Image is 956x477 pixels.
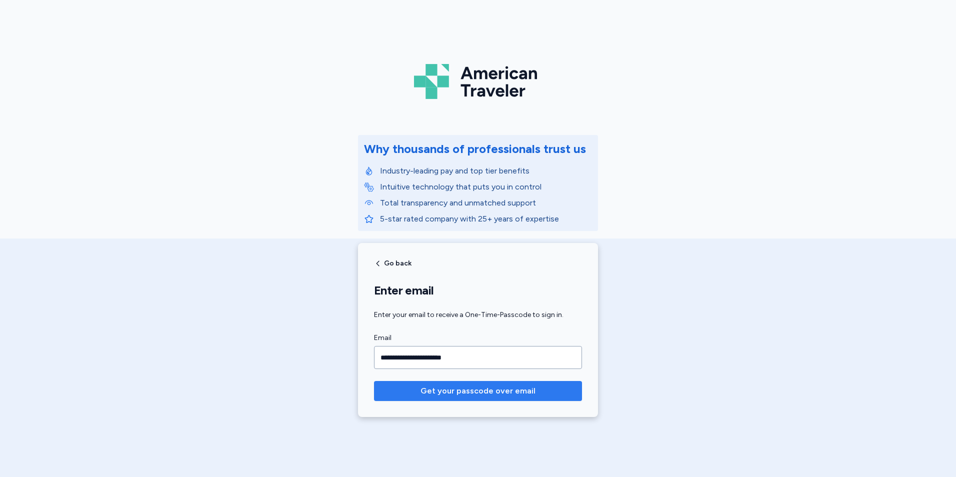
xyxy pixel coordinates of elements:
[380,213,592,225] p: 5-star rated company with 25+ years of expertise
[420,385,535,397] span: Get your passcode over email
[374,259,411,267] button: Go back
[384,260,411,267] span: Go back
[380,165,592,177] p: Industry-leading pay and top tier benefits
[374,310,582,320] div: Enter your email to receive a One-Time-Passcode to sign in.
[374,283,582,298] h1: Enter email
[414,60,542,103] img: Logo
[380,181,592,193] p: Intuitive technology that puts you in control
[374,332,582,344] label: Email
[374,346,582,369] input: Email
[374,381,582,401] button: Get your passcode over email
[364,141,586,157] div: Why thousands of professionals trust us
[380,197,592,209] p: Total transparency and unmatched support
